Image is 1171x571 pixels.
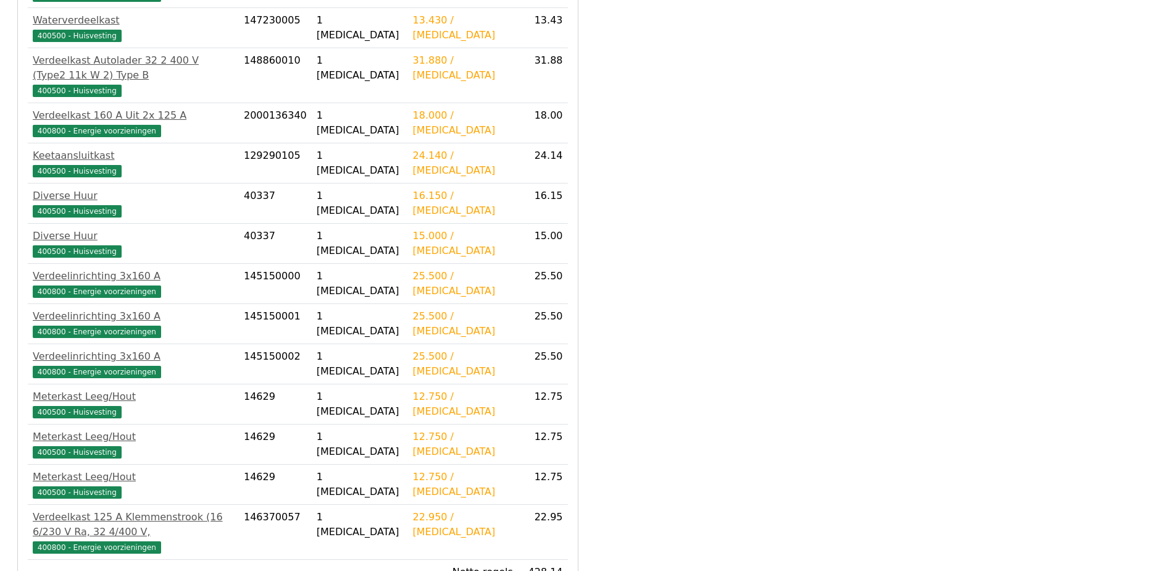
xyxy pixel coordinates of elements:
[413,53,513,83] div: 31.880 / [MEDICAL_DATA]
[33,13,234,28] div: Waterverdeelkast
[33,366,161,378] span: 400800 - Energie voorzieningen
[33,165,122,177] span: 400500 - Huisvesting
[317,510,403,539] div: 1 [MEDICAL_DATA]
[33,470,234,484] div: Meterkast Leeg/Hout
[518,425,568,465] td: 12.75
[317,148,403,178] div: 1 [MEDICAL_DATA]
[518,264,568,304] td: 25.50
[413,309,513,339] div: 25.500 / [MEDICAL_DATA]
[317,229,403,258] div: 1 [MEDICAL_DATA]
[413,349,513,379] div: 25.500 / [MEDICAL_DATA]
[518,304,568,344] td: 25.50
[33,85,122,97] span: 400500 - Huisvesting
[518,184,568,224] td: 16.15
[317,470,403,499] div: 1 [MEDICAL_DATA]
[518,505,568,560] td: 22.95
[33,229,234,258] a: Diverse Huur400500 - Huisvesting
[518,103,568,143] td: 18.00
[413,229,513,258] div: 15.000 / [MEDICAL_DATA]
[413,389,513,419] div: 12.750 / [MEDICAL_DATA]
[33,148,234,163] div: Keetaansluitkast
[518,48,568,103] td: 31.88
[33,349,234,364] div: Verdeelinrichting 3x160 A
[33,309,234,324] div: Verdeelinrichting 3x160 A
[33,108,234,123] div: Verdeelkast 160 A Uit 2x 125 A
[33,188,234,203] div: Diverse Huur
[33,205,122,218] span: 400500 - Huisvesting
[413,269,513,298] div: 25.500 / [MEDICAL_DATA]
[239,304,312,344] td: 145150001
[413,148,513,178] div: 24.140 / [MEDICAL_DATA]
[33,13,234,43] a: Waterverdeelkast400500 - Huisvesting
[518,143,568,184] td: 24.14
[33,245,122,258] span: 400500 - Huisvesting
[33,309,234,339] a: Verdeelinrichting 3x160 A400800 - Energie voorzieningen
[33,429,234,444] div: Meterkast Leeg/Hout
[33,188,234,218] a: Diverse Huur400500 - Huisvesting
[33,349,234,379] a: Verdeelinrichting 3x160 A400800 - Energie voorzieningen
[33,148,234,178] a: Keetaansluitkast400500 - Huisvesting
[317,13,403,43] div: 1 [MEDICAL_DATA]
[33,486,122,499] span: 400500 - Huisvesting
[33,406,122,418] span: 400500 - Huisvesting
[239,8,312,48] td: 147230005
[33,53,234,83] div: Verdeelkast Autolader 32 2 400 V (Type2 11k W 2) Type B
[33,470,234,499] a: Meterkast Leeg/Hout400500 - Huisvesting
[33,389,234,404] div: Meterkast Leeg/Hout
[317,188,403,218] div: 1 [MEDICAL_DATA]
[239,384,312,425] td: 14629
[317,108,403,138] div: 1 [MEDICAL_DATA]
[518,384,568,425] td: 12.75
[239,48,312,103] td: 148860010
[317,309,403,339] div: 1 [MEDICAL_DATA]
[33,229,234,243] div: Diverse Huur
[239,264,312,304] td: 145150000
[317,53,403,83] div: 1 [MEDICAL_DATA]
[518,224,568,264] td: 15.00
[33,510,234,539] div: Verdeelkast 125 A Klemmenstrook (16 6/230 V Ra, 32 4/400 V,
[239,505,312,560] td: 146370057
[518,465,568,505] td: 12.75
[33,510,234,554] a: Verdeelkast 125 A Klemmenstrook (16 6/230 V Ra, 32 4/400 V,400800 - Energie voorzieningen
[317,389,403,419] div: 1 [MEDICAL_DATA]
[239,103,312,143] td: 2000136340
[317,429,403,459] div: 1 [MEDICAL_DATA]
[33,429,234,459] a: Meterkast Leeg/Hout400500 - Huisvesting
[413,470,513,499] div: 12.750 / [MEDICAL_DATA]
[239,184,312,224] td: 40337
[239,465,312,505] td: 14629
[239,425,312,465] td: 14629
[518,344,568,384] td: 25.50
[317,349,403,379] div: 1 [MEDICAL_DATA]
[33,446,122,459] span: 400500 - Huisvesting
[413,108,513,138] div: 18.000 / [MEDICAL_DATA]
[239,224,312,264] td: 40337
[239,344,312,384] td: 145150002
[33,326,161,338] span: 400800 - Energie voorzieningen
[518,8,568,48] td: 13.43
[413,429,513,459] div: 12.750 / [MEDICAL_DATA]
[33,389,234,419] a: Meterkast Leeg/Hout400500 - Huisvesting
[33,125,161,137] span: 400800 - Energie voorzieningen
[33,53,234,98] a: Verdeelkast Autolader 32 2 400 V (Type2 11k W 2) Type B400500 - Huisvesting
[413,188,513,218] div: 16.150 / [MEDICAL_DATA]
[33,541,161,554] span: 400800 - Energie voorzieningen
[413,13,513,43] div: 13.430 / [MEDICAL_DATA]
[33,30,122,42] span: 400500 - Huisvesting
[33,269,234,284] div: Verdeelinrichting 3x160 A
[317,269,403,298] div: 1 [MEDICAL_DATA]
[239,143,312,184] td: 129290105
[33,269,234,298] a: Verdeelinrichting 3x160 A400800 - Energie voorzieningen
[33,108,234,138] a: Verdeelkast 160 A Uit 2x 125 A400800 - Energie voorzieningen
[33,285,161,298] span: 400800 - Energie voorzieningen
[413,510,513,539] div: 22.950 / [MEDICAL_DATA]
